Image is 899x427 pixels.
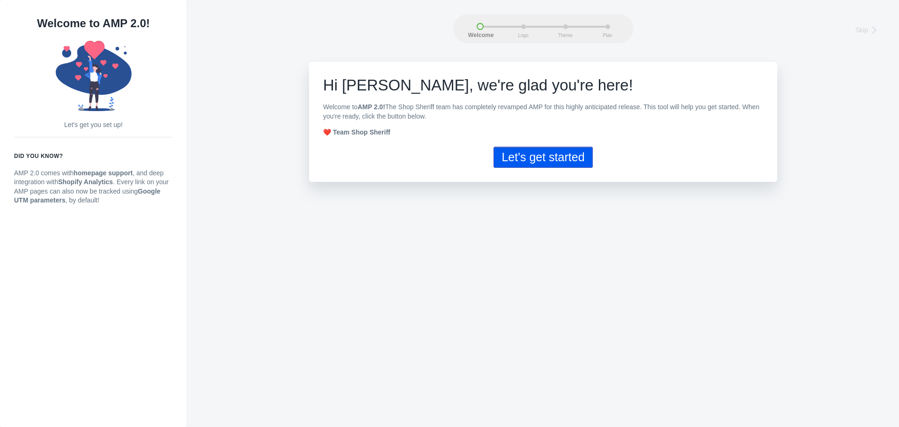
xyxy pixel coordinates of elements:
span: Plan [596,33,619,38]
span: Welcome [468,32,492,39]
b: AMP 2.0! [358,103,385,111]
button: Let's get started [494,147,592,168]
p: Let's get you set up! [14,120,173,130]
h1: e're glad you're here! [323,76,763,95]
span: Logo [512,33,535,38]
span: Theme [554,33,577,38]
strong: Shopify Analytics [58,178,113,186]
strong: homepage support [74,169,133,177]
span: Skip [855,25,868,35]
h1: Welcome to AMP 2.0! [14,14,173,33]
strong: Google UTM parameters [14,187,161,204]
strong: ❤️ Team Shop Sheriff [323,128,391,136]
p: Welcome to The Shop Sheriff team has completely revamped AMP for this highly anticipated release.... [323,103,763,121]
p: AMP 2.0 comes with , and deep integration with . Every link on your AMP pages can also now be tra... [14,169,173,205]
span: Hi [PERSON_NAME], w [323,76,489,94]
h6: Did you know? [14,151,173,161]
a: Skip [855,23,883,36]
